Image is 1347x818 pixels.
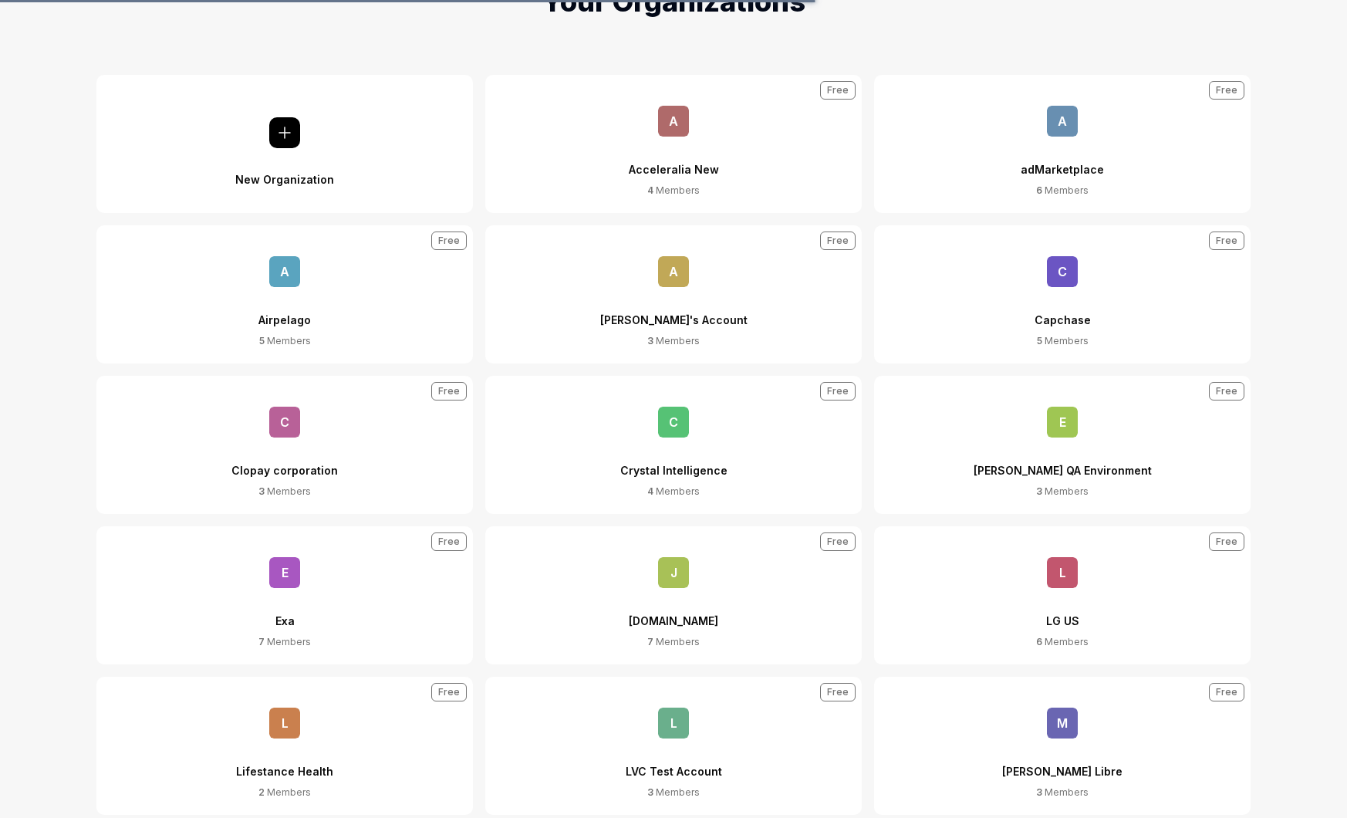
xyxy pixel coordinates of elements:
span: C [658,407,689,438]
div: Free [431,532,467,551]
div: Members [647,635,700,649]
span: A [269,256,300,287]
button: EExa7 MembersFree [96,526,473,664]
button: J[DOMAIN_NAME]7 MembersFree [485,526,862,664]
button: New Organization [96,75,473,213]
div: Crystal Intelligence [620,438,728,485]
div: Free [1209,81,1244,100]
div: Free [1209,532,1244,551]
span: 7 [258,636,265,647]
div: Members [647,485,700,499]
div: Free [820,81,856,100]
div: Lifestance Health [236,739,333,786]
button: LLG US6 MembersFree [874,526,1251,664]
div: Clopay corporation [231,438,338,485]
div: Free [431,683,467,701]
span: A [658,256,689,287]
div: Members [647,184,700,198]
div: Members [258,485,311,499]
span: 7 [647,636,653,647]
div: Free [1209,683,1244,701]
div: Acceleralia New [629,137,719,184]
span: 2 [258,786,265,798]
button: E[PERSON_NAME] QA Environment3 MembersFree [874,376,1251,514]
div: Members [647,334,700,348]
span: 3 [1036,786,1042,798]
span: 6 [1036,636,1042,647]
span: L [269,708,300,739]
button: LLifestance Health2 MembersFree [96,677,473,815]
div: Free [820,232,856,250]
button: M[PERSON_NAME] Libre3 MembersFree [874,677,1251,815]
span: a [1047,106,1078,137]
div: LG US [1046,588,1079,635]
span: A [658,106,689,137]
button: LLVC Test Account3 MembersFree [485,677,862,815]
span: J [658,557,689,588]
button: AAcceleralia New4 MembersFree [485,75,862,213]
div: New Organization [235,148,334,187]
div: [PERSON_NAME]'s Account [600,287,748,334]
span: C [1047,256,1078,287]
div: Members [258,635,311,649]
span: M [1047,708,1078,739]
div: Members [259,334,311,348]
div: Free [431,232,467,250]
button: AAirpelago5 MembersFree [96,225,473,363]
button: A[PERSON_NAME]'s Account3 MembersFree [485,225,862,363]
span: 4 [647,184,653,196]
span: L [1047,557,1078,588]
span: C [269,407,300,438]
div: adMarketplace [1021,137,1104,184]
div: [PERSON_NAME] Libre [1002,739,1122,786]
div: Free [431,382,467,401]
div: Free [820,683,856,701]
div: [DOMAIN_NAME] [629,588,718,635]
div: Members [1036,786,1089,799]
span: 6 [1036,184,1042,196]
button: CCapchase5 MembersFree [874,225,1251,363]
button: CCrystal Intelligence4 MembersFree [485,376,862,514]
div: Members [1036,184,1089,198]
span: 3 [647,335,653,346]
span: 3 [647,786,653,798]
button: CClopay corporation3 MembersFree [96,376,473,514]
div: Free [820,382,856,401]
span: E [1047,407,1078,438]
span: 5 [1037,335,1042,346]
span: 4 [647,485,653,497]
div: Members [647,786,700,799]
div: Members [1036,485,1089,499]
span: L [658,708,689,739]
div: Free [1209,382,1244,401]
div: [PERSON_NAME] QA Environment [974,438,1152,485]
div: Airpelago [258,287,311,334]
div: Free [820,532,856,551]
span: 3 [258,485,265,497]
span: E [269,557,300,588]
div: Members [1036,635,1089,649]
div: Members [258,786,311,799]
div: Exa [275,588,295,635]
span: 5 [259,335,265,346]
span: 3 [1036,485,1042,497]
div: Free [1209,232,1244,250]
div: Capchase [1035,287,1091,334]
div: LVC Test Account [626,739,722,786]
button: aadMarketplace6 MembersFree [874,75,1251,213]
div: Members [1037,334,1089,348]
